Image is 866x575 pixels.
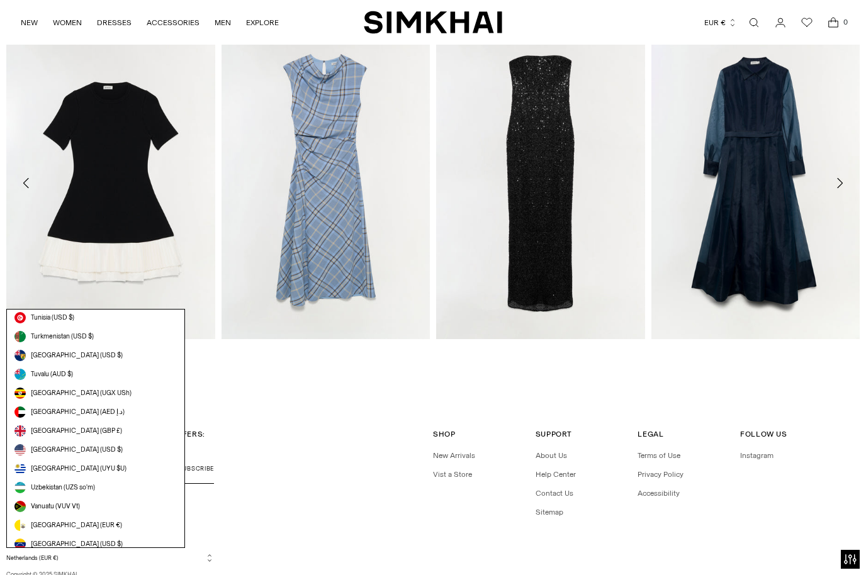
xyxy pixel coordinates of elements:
[246,9,279,36] a: EXPLORE
[826,169,853,197] button: Move to next carousel slide
[364,10,502,35] a: SIMKHAI
[433,470,472,479] a: Vist a Store
[14,539,177,550] a: [GEOGRAPHIC_DATA] (USD $)
[536,470,576,479] a: Help Center
[14,350,177,361] a: [GEOGRAPHIC_DATA] (USD $)
[14,369,177,380] a: Tuvalu (AUD $)
[147,9,200,36] a: ACCESSORIES
[638,451,680,460] a: Terms of Use
[14,406,177,418] a: [GEOGRAPHIC_DATA] (AED د.إ)
[14,331,177,342] a: Turkmenistan (USD $)
[31,520,122,530] span: [GEOGRAPHIC_DATA] (EUR €)
[740,430,787,438] span: Follow Us
[436,26,645,339] img: Xyla Sequin Gown
[31,501,80,511] span: Vanuatu (VUV Vt)
[638,430,663,438] span: Legal
[651,26,860,339] img: Montgomery Dress
[14,463,177,474] a: [GEOGRAPHIC_DATA] (UYU $U)
[6,26,215,339] img: Lorin Taffeta Knit Midi Dress
[31,369,73,379] span: Tuvalu (AUD $)
[768,10,793,35] a: Go to the account page
[215,9,231,36] a: MEN
[821,10,846,35] a: Open cart modal
[97,9,132,36] a: DRESSES
[14,501,177,512] a: Vanuatu (VUV Vt)
[433,430,455,438] span: Shop
[740,451,773,460] a: Instagram
[6,553,214,562] button: Netherlands (EUR €)
[31,407,125,417] span: [GEOGRAPHIC_DATA] (AED د.إ)
[794,10,819,35] a: Wishlist
[21,9,38,36] a: NEW
[53,9,82,36] a: WOMEN
[179,452,214,484] button: Subscribe
[31,313,74,323] span: Tunisia (USD $)
[433,451,475,460] a: New Arrivals
[638,489,680,498] a: Accessibility
[14,312,177,323] a: Tunisia (USD $)
[222,26,430,339] img: Burke Draped Midi Dress
[31,539,123,549] span: [GEOGRAPHIC_DATA] (USD $)
[31,464,127,474] span: [GEOGRAPHIC_DATA] (UYU $U)
[14,444,177,455] a: [GEOGRAPHIC_DATA] (USD $)
[31,332,94,342] span: Turkmenistan (USD $)
[31,388,132,398] span: [GEOGRAPHIC_DATA] (UGX USh)
[704,9,737,36] button: EUR €
[741,10,767,35] a: Open search modal
[14,388,177,399] a: [GEOGRAPHIC_DATA] (UGX USh)
[31,350,123,360] span: [GEOGRAPHIC_DATA] (USD $)
[536,451,567,460] a: About Us
[31,445,123,455] span: [GEOGRAPHIC_DATA] (USD $)
[14,520,177,531] a: [GEOGRAPHIC_DATA] (EUR €)
[31,426,122,436] span: [GEOGRAPHIC_DATA] (GBP £)
[14,425,177,437] a: [GEOGRAPHIC_DATA] (GBP £)
[536,489,573,498] a: Contact Us
[14,482,177,493] a: Uzbekistan (UZS so'm)
[840,16,851,28] span: 0
[31,483,95,493] span: Uzbekistan (UZS so'm)
[536,430,572,438] span: Support
[638,470,683,479] a: Privacy Policy
[13,169,40,197] button: Move to previous carousel slide
[536,508,563,516] a: Sitemap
